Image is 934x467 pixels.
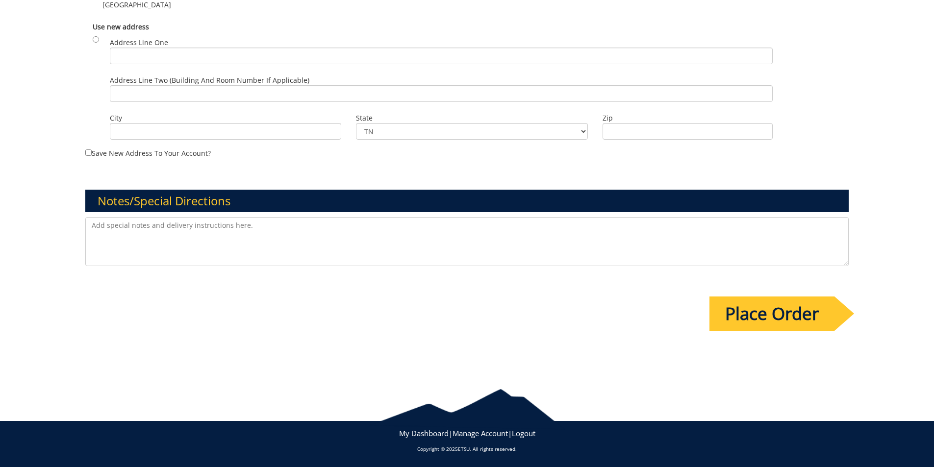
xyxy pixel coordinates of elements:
input: Save new address to your account? [85,149,92,156]
a: Logout [512,428,535,438]
input: Address Line One [110,48,773,64]
a: Manage Account [453,428,508,438]
label: Zip [603,113,773,123]
label: City [110,113,342,123]
input: Zip [603,123,773,140]
input: Place Order [709,296,834,331]
a: My Dashboard [399,428,449,438]
label: Address Line Two (Building and Room Number if applicable) [110,75,773,102]
label: State [356,113,588,123]
input: Address Line Two (Building and Room Number if applicable) [110,85,773,102]
a: ETSU [458,445,470,452]
input: City [110,123,342,140]
h3: Notes/Special Directions [85,190,849,212]
label: Address Line One [110,38,773,64]
b: Use new address [93,22,149,31]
